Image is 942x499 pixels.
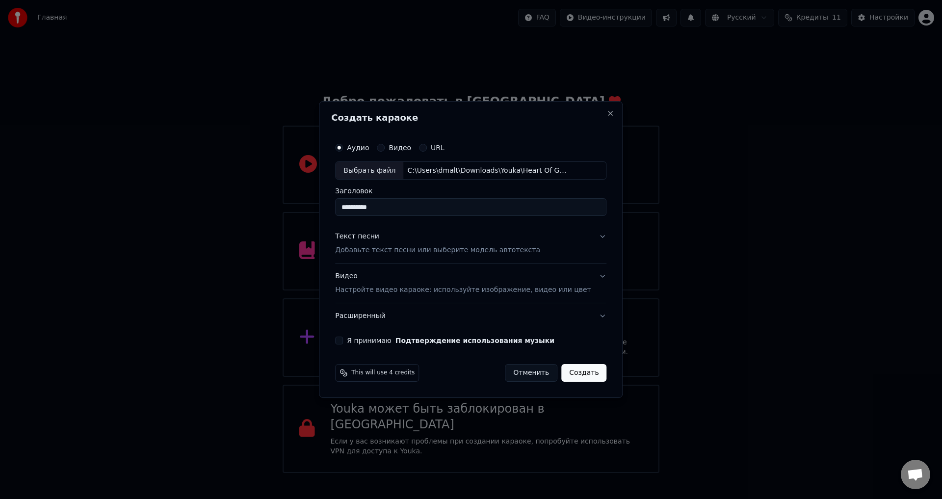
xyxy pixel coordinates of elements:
[336,162,403,180] div: Выбрать файл
[505,364,557,382] button: Отменить
[335,285,591,295] p: Настройте видео караоке: используйте изображение, видео или цвет
[335,188,606,195] label: Заголовок
[335,246,540,256] p: Добавьте текст песни или выберите модель автотекста
[347,337,554,344] label: Я принимаю
[335,224,606,263] button: Текст песниДобавьте текст песни или выберите модель автотекста
[335,272,591,295] div: Видео
[335,264,606,303] button: ВидеоНастройте видео караоке: используйте изображение, видео или цвет
[335,303,606,329] button: Расширенный
[335,232,379,242] div: Текст песни
[351,369,415,377] span: This will use 4 credits
[431,144,445,151] label: URL
[403,166,570,176] div: C:\Users\dmalt\Downloads\Youka\Heart Of Gold - [PERSON_NAME].mp3
[331,113,610,122] h2: Создать караоке
[389,144,411,151] label: Видео
[395,337,554,344] button: Я принимаю
[561,364,606,382] button: Создать
[347,144,369,151] label: Аудио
